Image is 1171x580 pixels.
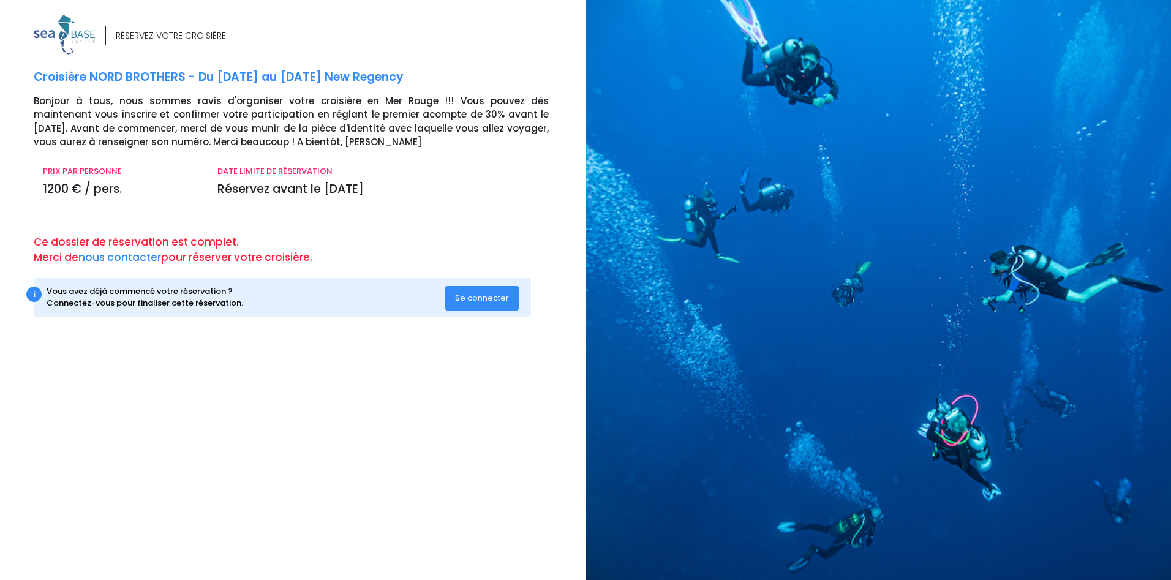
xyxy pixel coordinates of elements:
[34,69,576,86] p: Croisière NORD BROTHERS - Du [DATE] au [DATE] New Regency
[217,165,549,178] p: DATE LIMITE DE RÉSERVATION
[47,285,445,309] div: Vous avez déjà commencé votre réservation ? Connectez-vous pour finaliser cette réservation.
[116,29,226,42] div: RÉSERVEZ VOTRE CROISIÈRE
[455,292,509,304] span: Se connecter
[26,287,42,302] div: i
[43,181,199,198] p: 1200 € / pers.
[78,250,161,265] a: nous contacter
[445,292,519,303] a: Se connecter
[445,286,519,311] button: Se connecter
[217,181,549,198] p: Réservez avant le [DATE]
[34,235,576,266] p: Ce dossier de réservation est complet. Merci de pour réserver votre croisière.
[34,94,576,149] p: Bonjour à tous, nous sommes ravis d'organiser votre croisière en Mer Rouge !!! Vous pouvez dès ma...
[34,15,95,55] img: logo_color1.png
[43,165,199,178] p: PRIX PAR PERSONNE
